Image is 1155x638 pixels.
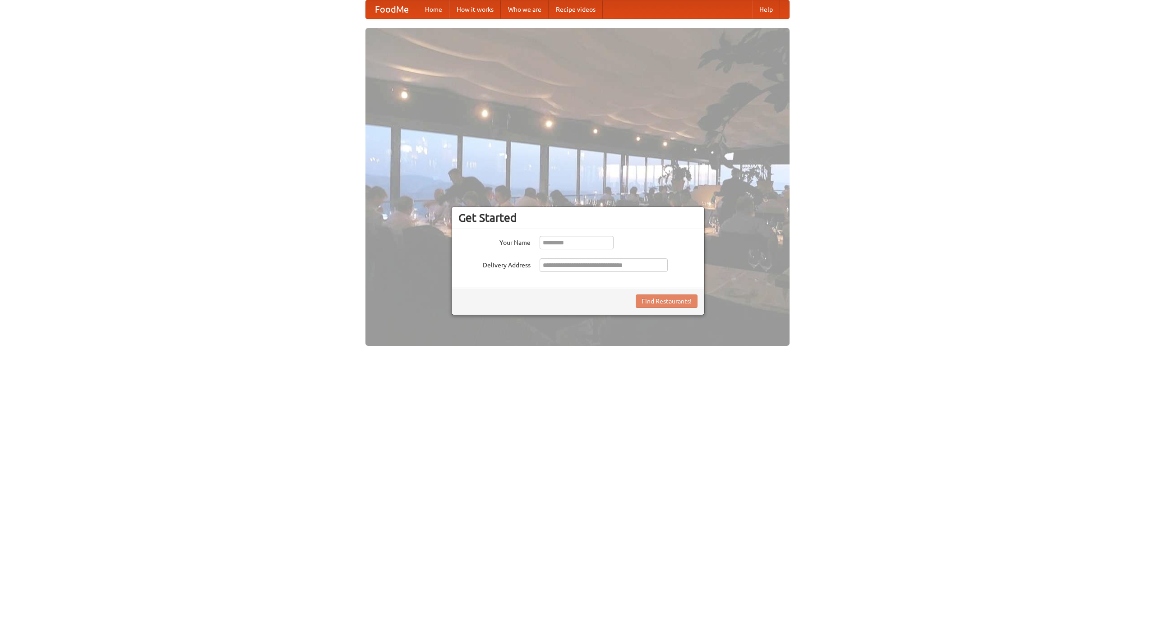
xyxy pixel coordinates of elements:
a: Recipe videos [549,0,603,18]
button: Find Restaurants! [636,294,698,308]
label: Your Name [458,236,531,247]
a: Help [752,0,780,18]
a: Who we are [501,0,549,18]
a: Home [418,0,449,18]
label: Delivery Address [458,258,531,270]
h3: Get Started [458,211,698,225]
a: FoodMe [366,0,418,18]
a: How it works [449,0,501,18]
